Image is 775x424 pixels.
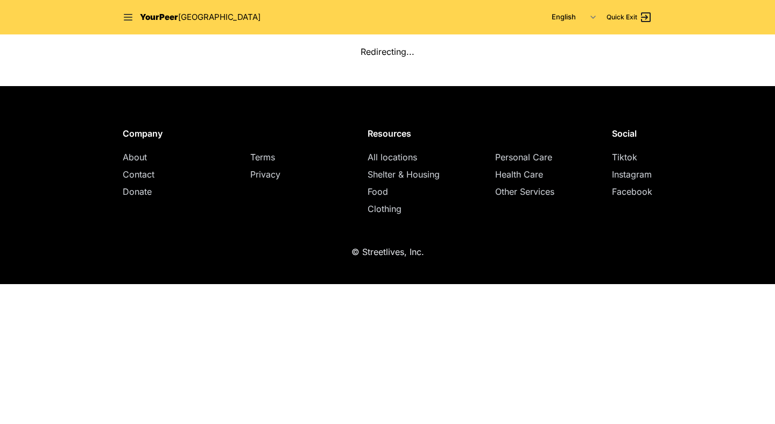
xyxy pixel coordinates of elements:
a: Personal Care [495,152,552,162]
span: YourPeer [140,12,178,22]
a: Donate [123,186,152,197]
a: Privacy [250,169,280,180]
span: [GEOGRAPHIC_DATA] [178,12,260,22]
a: Contact [123,169,154,180]
span: Resources [368,128,411,139]
a: YourPeer[GEOGRAPHIC_DATA] [140,11,260,24]
span: Social [612,128,637,139]
a: Quick Exit [607,11,652,24]
a: Facebook [612,186,652,197]
p: Redirecting... [361,45,414,58]
a: Instagram [612,169,652,180]
a: Shelter & Housing [368,169,440,180]
a: All locations [368,152,417,162]
a: Health Care [495,169,543,180]
a: Clothing [368,203,401,214]
p: © Streetlives, Inc. [351,245,424,258]
a: Terms [250,152,275,162]
a: Tiktok [612,152,637,162]
a: Food [368,186,388,197]
span: Quick Exit [607,13,637,22]
a: Other Services [495,186,554,197]
span: Company [123,128,163,139]
a: About [123,152,147,162]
